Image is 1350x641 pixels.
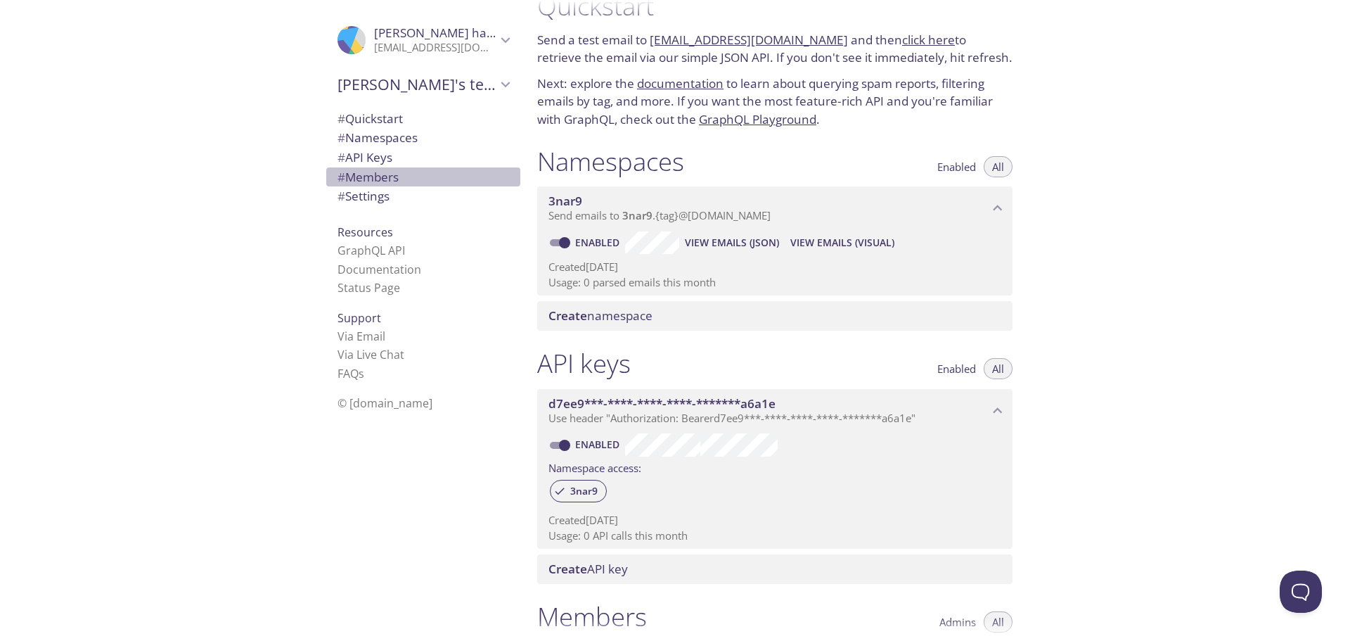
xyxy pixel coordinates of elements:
[337,243,405,258] a: GraphQL API
[337,129,418,146] span: Namespaces
[337,347,404,362] a: Via Live Chat
[337,75,496,94] span: [PERSON_NAME]'s team
[337,129,345,146] span: #
[548,307,652,324] span: namespace
[326,109,520,129] div: Quickstart
[326,167,520,187] div: Members
[548,561,587,577] span: Create
[984,156,1012,177] button: All
[548,457,641,477] label: Namespace access:
[929,358,984,379] button: Enabled
[562,485,606,497] span: 3nar9
[337,310,381,326] span: Support
[374,41,496,55] p: [EMAIL_ADDRESS][DOMAIN_NAME]
[537,554,1012,584] div: Create API Key
[337,395,432,411] span: © [DOMAIN_NAME]
[337,224,393,240] span: Resources
[326,148,520,167] div: API Keys
[337,262,421,277] a: Documentation
[699,111,816,127] a: GraphQL Playground
[548,208,771,222] span: Send emails to . {tag} @[DOMAIN_NAME]
[537,301,1012,331] div: Create namespace
[337,110,403,127] span: Quickstart
[637,75,724,91] a: documentation
[931,611,984,633] button: Admins
[337,188,345,204] span: #
[337,329,385,344] a: Via Email
[548,561,628,577] span: API key
[337,149,392,165] span: API Keys
[984,611,1012,633] button: All
[326,17,520,63] div: Salah hajjioui
[359,366,364,381] span: s
[337,110,345,127] span: #
[1280,571,1322,613] iframe: Help Scout Beacon - Open
[622,208,652,222] span: 3nar9
[548,275,1001,290] p: Usage: 0 parsed emails this month
[785,231,900,254] button: View Emails (Visual)
[573,236,625,249] a: Enabled
[548,260,1001,274] p: Created [DATE]
[537,146,684,177] h1: Namespaces
[550,480,607,502] div: 3nar9
[548,307,587,324] span: Create
[902,32,955,48] a: click here
[374,25,513,41] span: [PERSON_NAME] hajjioui
[685,234,779,251] span: View Emails (JSON)
[573,438,625,451] a: Enabled
[537,601,647,633] h1: Members
[929,156,984,177] button: Enabled
[337,280,400,296] a: Status Page
[326,128,520,148] div: Namespaces
[337,149,345,165] span: #
[537,75,1012,129] p: Next: explore the to learn about querying spam reports, filtering emails by tag, and more. If you...
[337,188,390,204] span: Settings
[548,513,1001,528] p: Created [DATE]
[537,186,1012,230] div: 3nar9 namespace
[337,169,345,185] span: #
[537,348,631,379] h1: API keys
[326,66,520,103] div: Salah's team
[537,31,1012,67] p: Send a test email to and then to retrieve the email via our simple JSON API. If you don't see it ...
[984,358,1012,379] button: All
[790,234,894,251] span: View Emails (Visual)
[326,186,520,206] div: Team Settings
[650,32,848,48] a: [EMAIL_ADDRESS][DOMAIN_NAME]
[679,231,785,254] button: View Emails (JSON)
[337,169,399,185] span: Members
[548,193,582,209] span: 3nar9
[548,528,1001,543] p: Usage: 0 API calls this month
[337,366,364,381] a: FAQ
